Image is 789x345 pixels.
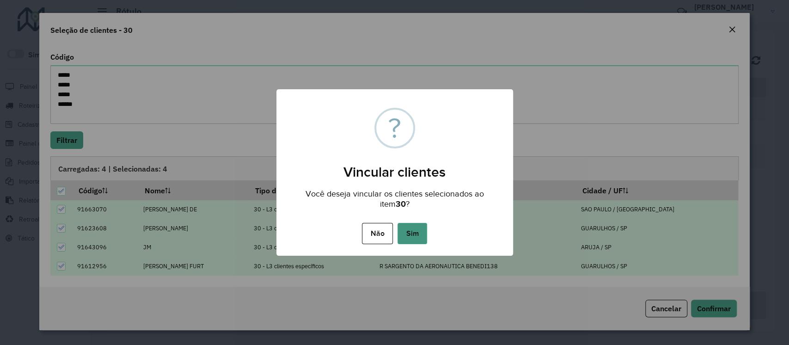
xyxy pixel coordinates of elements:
div: ? [388,110,401,147]
button: Não [362,223,393,244]
button: Sim [398,223,427,244]
div: Você deseja vincular os clientes selecionados ao item ? [276,180,513,211]
h2: Vincular clientes [276,153,513,180]
strong: 30 [396,199,406,209]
